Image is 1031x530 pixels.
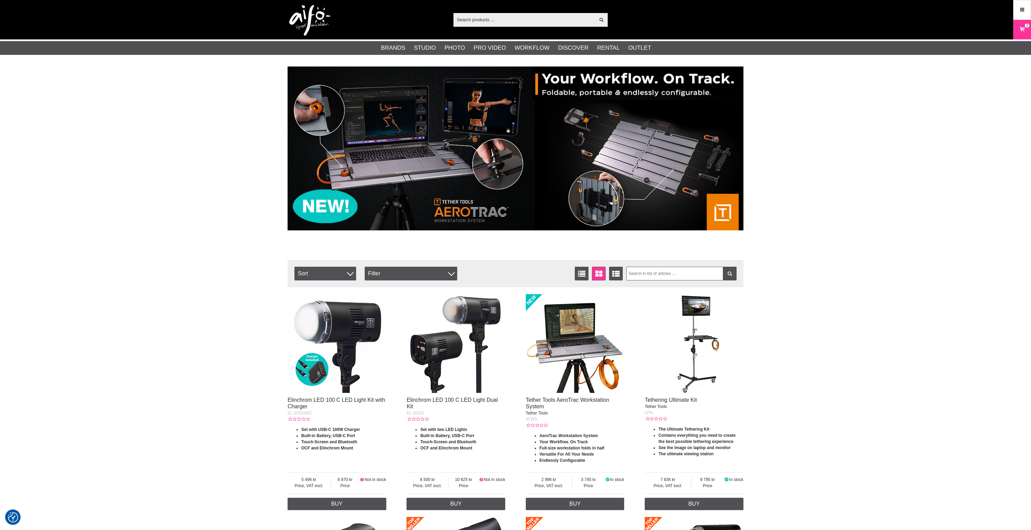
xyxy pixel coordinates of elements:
a: Elinchrom LED 100 C LED Light Kit with Charger [288,397,385,409]
span: 3 745 [572,477,605,483]
strong: Built-in Battery, USB-C Port [420,433,474,438]
a: Discover [558,44,589,52]
strong: See the image on laptop and monitor [658,445,731,450]
span: 8 500 [407,477,448,483]
img: Elinchrom LED 100 C LED Light Dual Kit [407,294,505,393]
a: Buy [407,498,505,510]
strong: the best possible tethering experience [658,439,733,444]
input: Search in list of articles ... [626,267,737,280]
div: Customer rating: 0 [288,416,310,422]
a: Rental [597,44,620,52]
span: Price [572,483,605,489]
span: Price, VAT excl. [288,483,330,489]
span: EL-20201WC [288,411,312,415]
strong: Touch-Screen and Bluetooth [301,439,357,444]
i: Not in stock [478,477,484,482]
span: UTK [645,410,653,415]
a: Buy [288,498,386,510]
span: Price, VAT excl. [645,483,691,489]
button: Consent Preferences [8,511,18,523]
span: Not in stock [365,477,386,482]
span: Sort [294,267,356,280]
span: 7 836 [645,477,691,483]
span: Price [331,483,360,489]
a: Tether Tools AeroTrac Workstation System [526,397,609,409]
span: 10 625 [449,477,479,483]
a: Brands [381,44,405,52]
img: Tether Tools AeroTrac Workstation System [526,294,624,393]
i: Not in stock [360,477,365,482]
strong: AeroTrac Workstation System [539,433,598,438]
span: EL-20202 [407,411,424,415]
span: ATWS [526,417,537,422]
span: 2 [1026,22,1028,28]
strong: Contains everything you need to create [658,433,736,438]
strong: Built-in Battery, USB-C Port [301,433,355,438]
img: Revisit consent button [8,512,18,522]
a: List [575,267,589,280]
strong: Your Workflow. On Track [539,439,588,444]
strong: OCF and Elinchrom Mount [301,446,353,450]
span: 6 870 [331,477,360,483]
div: Customer rating: 0 [526,422,548,429]
strong: The ultimate viewing station [658,451,714,456]
span: Not in stock [484,477,505,482]
a: Outlet [628,44,651,52]
strong: Versatile For All Your Needs [539,452,594,457]
a: Extended list [609,267,623,280]
a: Buy [526,498,624,510]
div: Customer rating: 0 [407,416,428,422]
div: Filter [365,267,457,280]
span: 5 496 [288,477,330,483]
a: Workflow [514,44,549,52]
input: Search products ... [453,14,595,25]
strong: Endlessly Configurable [539,458,585,463]
a: 2 [1014,22,1031,38]
img: Ad:007 banner-header-aerotrac-1390x500.jpg [288,67,743,230]
a: Photo [445,44,465,52]
img: Tethering Ultimate Kit [645,294,743,393]
a: Buy [645,498,743,510]
strong: Set with two LED Lights [420,427,467,432]
span: Price [449,483,479,489]
div: Customer rating: 0 [645,416,667,422]
span: Tether Tools [526,411,548,415]
strong: OCF and Elinchrom Mount [420,446,472,450]
span: Price, VAT excl. [407,483,448,489]
i: In stock [724,477,729,482]
a: Window [592,267,606,280]
a: Pro Video [474,44,506,52]
span: In stock [610,477,624,482]
strong: Full-size workstation folds in half [539,446,604,450]
i: In stock [605,477,610,482]
span: 9 795 [691,477,724,483]
a: Studio [414,44,436,52]
span: Price, VAT excl. [526,483,572,489]
strong: Touch-Screen and Bluetooth [420,439,476,444]
a: Tethering Ultimate Kit [645,397,697,403]
img: Elinchrom LED 100 C LED Light Kit with Charger [288,294,386,393]
span: 2 996 [526,477,572,483]
a: Elinchrom LED 100 C LED Light Dual Kit [407,397,498,409]
strong: The Ultimate Tethering Kit [658,427,709,432]
a: Filter [723,267,737,280]
span: Price [691,483,724,489]
span: Tether Tools [645,404,667,409]
img: logo.png [289,5,330,36]
span: In stock [729,477,743,482]
strong: Set with USB-C 100W Charger [301,427,360,432]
